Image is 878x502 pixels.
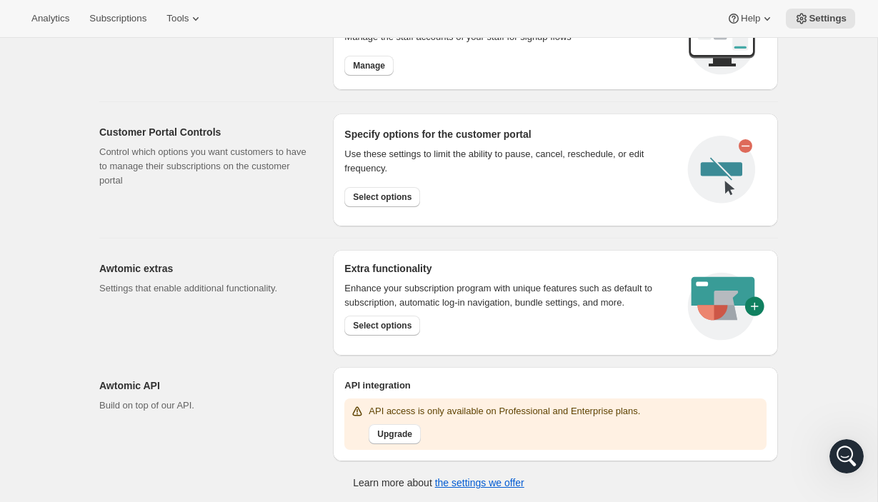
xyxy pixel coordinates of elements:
h2: Awtomic extras [99,261,310,276]
span: Settings [809,13,847,24]
iframe: Intercom live chat [829,439,864,473]
button: Upgrade [369,424,421,444]
span: Manage [353,60,385,71]
p: Learn more about [353,476,524,490]
span: Tools [166,13,189,24]
div: Fin says… [11,211,274,351]
button: Home [249,6,276,33]
div: Our usual reply time 🕒 [23,282,223,310]
textarea: Message… [12,348,274,373]
span: Select options [353,191,411,203]
p: Control which options you want customers to have to manage their subscriptions on the customer po... [99,145,310,188]
p: API access is only available on Professional and Enterprise plans. [369,404,640,418]
div: Fin • 7m ago [23,322,79,331]
button: Send a message… [245,373,268,396]
p: Build on top of our API. [99,398,310,413]
button: Help [718,9,783,29]
h2: Awtomic API [99,378,310,393]
div: You’ll get replies here and in your email:✉️[EMAIL_ADDRESS][DOMAIN_NAME]Our usual reply time🕒A fe... [11,211,234,319]
div: Drew says… [11,112,274,211]
span: Help [741,13,760,24]
h2: Customer Portal Controls [99,125,310,139]
button: Select options [344,187,420,207]
div: Hey guys! Getting an "INVENTORY_ALLOCATIONS_NOT_FOUND" notification right now for a flagged order... [51,112,274,199]
div: Hey guys! Getting an "INVENTORY_ALLOCATIONS_NOT_FOUND" notification right now for a flagged order... [63,121,263,191]
p: Enhance your subscription program with unique features such as default to subscription, automatic... [344,281,671,310]
p: Settings that enable additional functionality. [99,281,310,296]
h2: Extra functionality [344,261,431,276]
button: Select options [344,316,420,336]
button: Subscriptions [81,9,155,29]
div: Use these settings to limit the ability to pause, cancel, reschedule, or edit frequency. [344,147,677,176]
button: Settings [786,9,855,29]
h2: API integration [344,378,767,393]
img: Profile image for Fin [41,8,64,31]
button: go back [9,6,36,33]
h2: Specify options for the customer portal [344,127,677,141]
button: Tools [158,9,211,29]
b: A few minutes [35,297,116,308]
span: Select options [353,320,411,331]
button: Manage [344,56,394,76]
button: Gif picker [45,378,56,390]
p: The team can also help [69,18,178,32]
button: Emoji picker [22,378,34,390]
div: You’ll get replies here and in your email: ✉️ [23,219,223,275]
a: the settings we offer [435,477,524,488]
span: Analytics [31,13,69,24]
span: Subscriptions [89,13,146,24]
b: [EMAIL_ADDRESS][DOMAIN_NAME] [23,248,136,273]
h1: Fin [69,7,86,18]
span: Upgrade [377,428,412,440]
button: Upload attachment [68,378,79,390]
button: Analytics [23,9,78,29]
